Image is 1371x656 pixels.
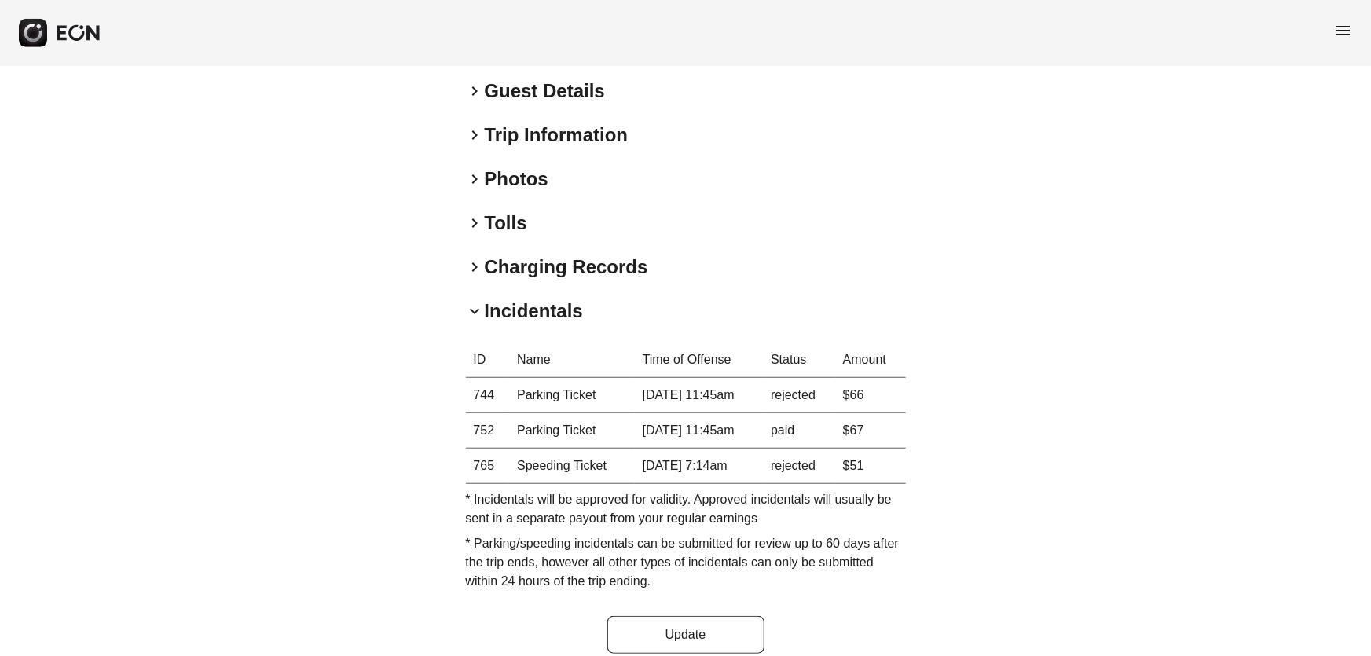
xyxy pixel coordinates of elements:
[635,378,763,413] td: [DATE] 11:45am
[485,79,605,104] h2: Guest Details
[635,413,763,449] td: [DATE] 11:45am
[466,534,906,591] p: * Parking/speeding incidentals can be submitted for review up to 60 days after the trip ends, how...
[835,378,906,413] td: $66
[466,302,485,321] span: keyboard_arrow_down
[635,343,763,378] th: Time of Offense
[485,255,648,280] h2: Charging Records
[466,126,485,145] span: keyboard_arrow_right
[466,378,510,413] th: 744
[509,449,635,484] td: Speeding Ticket
[607,616,764,654] button: Update
[509,378,635,413] td: Parking Ticket
[485,167,548,192] h2: Photos
[466,214,485,233] span: keyboard_arrow_right
[466,82,485,101] span: keyboard_arrow_right
[763,343,835,378] th: Status
[485,299,583,324] h2: Incidentals
[466,413,510,449] th: 752
[635,449,763,484] td: [DATE] 7:14am
[763,413,835,449] td: paid
[466,170,485,189] span: keyboard_arrow_right
[509,413,635,449] td: Parking Ticket
[763,449,835,484] td: rejected
[835,343,906,378] th: Amount
[1333,21,1352,40] span: menu
[763,378,835,413] td: rejected
[835,449,906,484] td: $51
[466,343,510,378] th: ID
[835,413,906,449] td: $67
[485,211,527,236] h2: Tolls
[466,449,510,484] th: 765
[466,258,485,277] span: keyboard_arrow_right
[509,343,635,378] th: Name
[466,490,906,528] p: * Incidentals will be approved for validity. Approved incidentals will usually be sent in a separ...
[485,123,629,148] h2: Trip Information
